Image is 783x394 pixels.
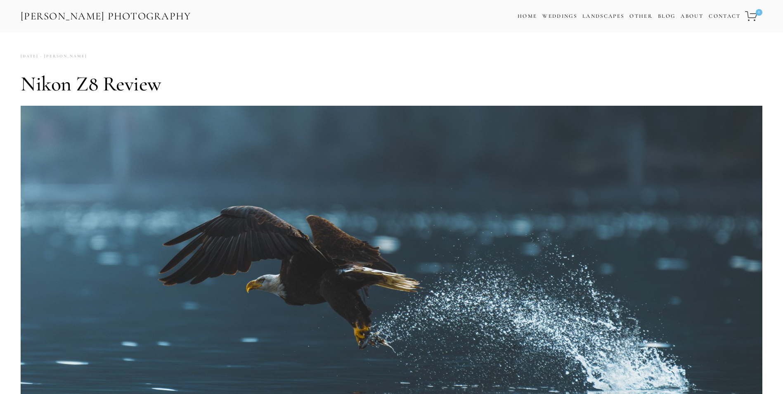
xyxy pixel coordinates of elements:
[21,71,762,96] h1: Nikon Z8 Review
[542,13,577,19] a: Weddings
[658,10,675,22] a: Blog
[582,13,624,19] a: Landscapes
[518,10,537,22] a: Home
[709,10,740,22] a: Contact
[20,7,192,26] a: [PERSON_NAME] Photography
[629,13,653,19] a: Other
[21,51,38,62] time: [DATE]
[681,10,703,22] a: About
[38,51,87,62] a: [PERSON_NAME]
[756,9,762,16] span: 0
[744,6,763,26] a: 0 items in cart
